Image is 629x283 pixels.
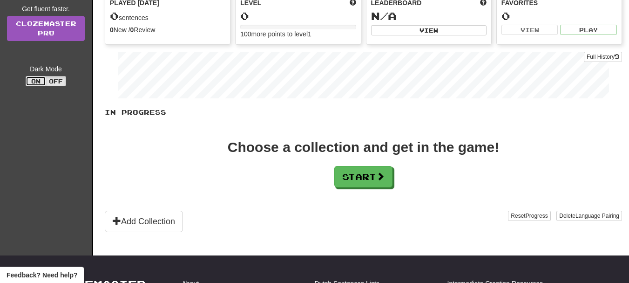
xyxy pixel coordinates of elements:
span: N/A [371,9,397,22]
span: Progress [526,213,548,219]
button: Full History [584,52,622,62]
strong: 0 [130,26,134,34]
button: Off [46,76,66,86]
div: 0 [240,10,356,22]
button: View [501,25,558,35]
button: On [26,76,46,86]
button: DeleteLanguage Pairing [556,211,622,221]
button: Add Collection [105,211,183,232]
button: Play [560,25,617,35]
div: Get fluent faster. [7,4,85,14]
span: 0 [110,9,119,22]
div: Dark Mode [7,64,85,74]
span: Language Pairing [575,213,619,219]
div: 0 [501,10,617,22]
button: View [371,25,487,35]
button: ResetProgress [508,211,550,221]
div: 100 more points to level 1 [240,29,356,39]
div: sentences [110,10,225,22]
strong: 0 [110,26,114,34]
div: New / Review [110,25,225,35]
a: ClozemasterPro [7,16,85,41]
div: Choose a collection and get in the game! [228,140,499,154]
p: In Progress [105,108,622,117]
button: Start [334,166,392,187]
span: Open feedback widget [7,270,77,280]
